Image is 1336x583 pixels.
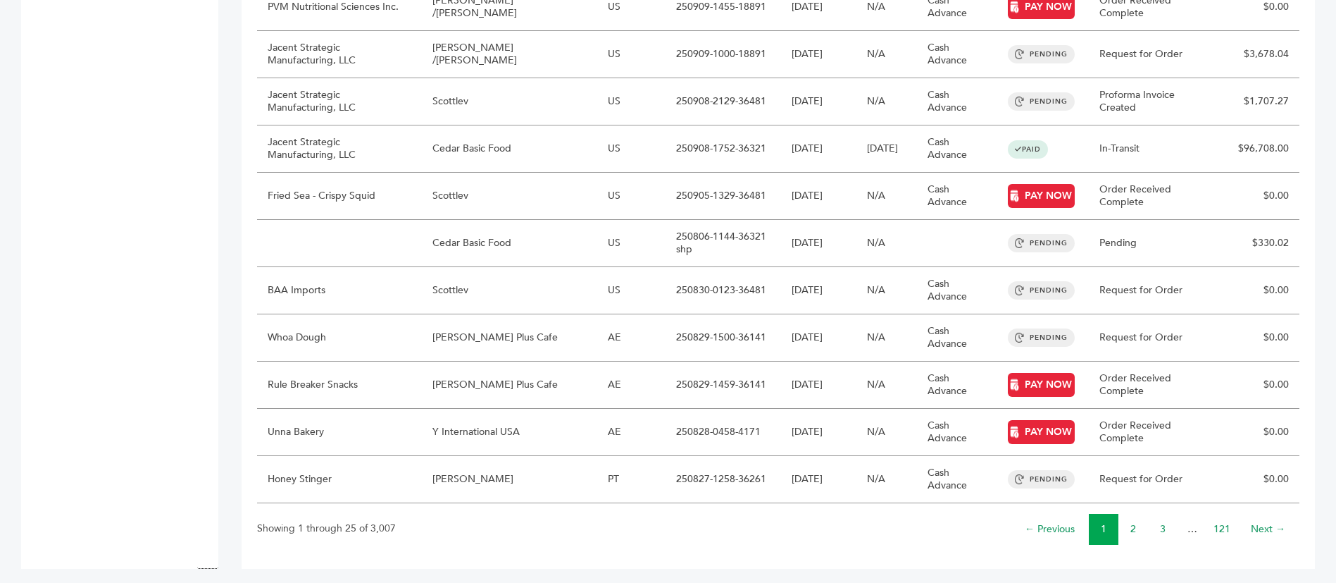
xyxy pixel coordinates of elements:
[781,78,856,125] td: [DATE]
[1008,45,1075,63] span: PENDING
[422,267,597,314] td: Scottlev
[1213,409,1299,456] td: $0.00
[422,31,597,78] td: [PERSON_NAME] /[PERSON_NAME]
[1089,31,1213,78] td: Request for Order
[422,173,597,220] td: Scottlev
[666,173,781,220] td: 250905-1329-36481
[856,267,917,314] td: N/A
[856,362,917,409] td: N/A
[422,314,597,362] td: [PERSON_NAME] Plus Cafe
[856,409,917,456] td: N/A
[856,31,917,78] td: N/A
[917,173,997,220] td: Cash Advance
[257,314,422,362] td: Whoa Dough
[597,173,666,220] td: US
[917,362,997,409] td: Cash Advance
[597,220,666,267] td: US
[257,520,396,537] p: Showing 1 through 25 of 3,007
[1008,140,1048,159] span: PAID
[781,267,856,314] td: [DATE]
[1213,78,1299,125] td: $1,707.27
[1008,470,1075,489] span: PENDING
[917,31,997,78] td: Cash Advance
[597,125,666,173] td: US
[597,78,666,125] td: US
[257,173,422,220] td: Fried Sea - Crispy Squid
[666,220,781,267] td: 250806-1144-36321 shp
[856,456,917,503] td: N/A
[1008,329,1075,347] span: PENDING
[1213,220,1299,267] td: $330.02
[257,267,422,314] td: BAA Imports
[422,409,597,456] td: Y International USA
[1213,173,1299,220] td: $0.00
[856,78,917,125] td: N/A
[597,456,666,503] td: PT
[1251,522,1285,536] a: Next →
[1089,125,1213,173] td: In-Transit
[597,362,666,409] td: AE
[1213,456,1299,503] td: $0.00
[1089,267,1213,314] td: Request for Order
[1089,314,1213,362] td: Request for Order
[666,362,781,409] td: 250829-1459-36141
[1213,31,1299,78] td: $3,678.04
[597,267,666,314] td: US
[422,220,597,267] td: Cedar Basic Food
[666,314,781,362] td: 250829-1500-36141
[257,409,422,456] td: Unna Bakery
[257,456,422,503] td: Honey Stinger
[257,125,422,173] td: Jacent Strategic Manufacturing, LLC
[1213,362,1299,409] td: $0.00
[917,314,997,362] td: Cash Advance
[666,267,781,314] td: 250830-0123-36481
[781,31,856,78] td: [DATE]
[1008,373,1075,397] a: PAY NOW
[597,31,666,78] td: US
[257,362,422,409] td: Rule Breaker Snacks
[781,314,856,362] td: [DATE]
[856,314,917,362] td: N/A
[257,31,422,78] td: Jacent Strategic Manufacturing, LLC
[781,409,856,456] td: [DATE]
[1008,234,1075,252] span: PENDING
[1160,522,1166,536] a: 3
[917,125,997,173] td: Cash Advance
[666,31,781,78] td: 250909-1000-18891
[1130,522,1136,536] a: 2
[1008,420,1075,444] a: PAY NOW
[1213,267,1299,314] td: $0.00
[781,125,856,173] td: [DATE]
[781,362,856,409] td: [DATE]
[1089,409,1213,456] td: Order Received Complete
[1025,522,1075,536] a: ← Previous
[1101,522,1106,536] a: 1
[856,173,917,220] td: N/A
[1178,514,1207,545] li: …
[1089,220,1213,267] td: Pending
[597,314,666,362] td: AE
[422,456,597,503] td: [PERSON_NAME]
[1089,78,1213,125] td: Proforma Invoice Created
[781,173,856,220] td: [DATE]
[1213,314,1299,362] td: $0.00
[781,220,856,267] td: [DATE]
[666,456,781,503] td: 250827-1258-36261
[422,362,597,409] td: [PERSON_NAME] Plus Cafe
[917,409,997,456] td: Cash Advance
[666,78,781,125] td: 250908-2129-36481
[1213,125,1299,173] td: $96,708.00
[666,125,781,173] td: 250908-1752-36321
[917,456,997,503] td: Cash Advance
[1089,173,1213,220] td: Order Received Complete
[666,409,781,456] td: 250828-0458-4171
[1008,184,1075,208] a: PAY NOW
[1089,362,1213,409] td: Order Received Complete
[422,125,597,173] td: Cedar Basic Food
[856,220,917,267] td: N/A
[257,78,422,125] td: Jacent Strategic Manufacturing, LLC
[1008,281,1075,300] span: PENDING
[856,125,917,173] td: [DATE]
[917,78,997,125] td: Cash Advance
[781,456,856,503] td: [DATE]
